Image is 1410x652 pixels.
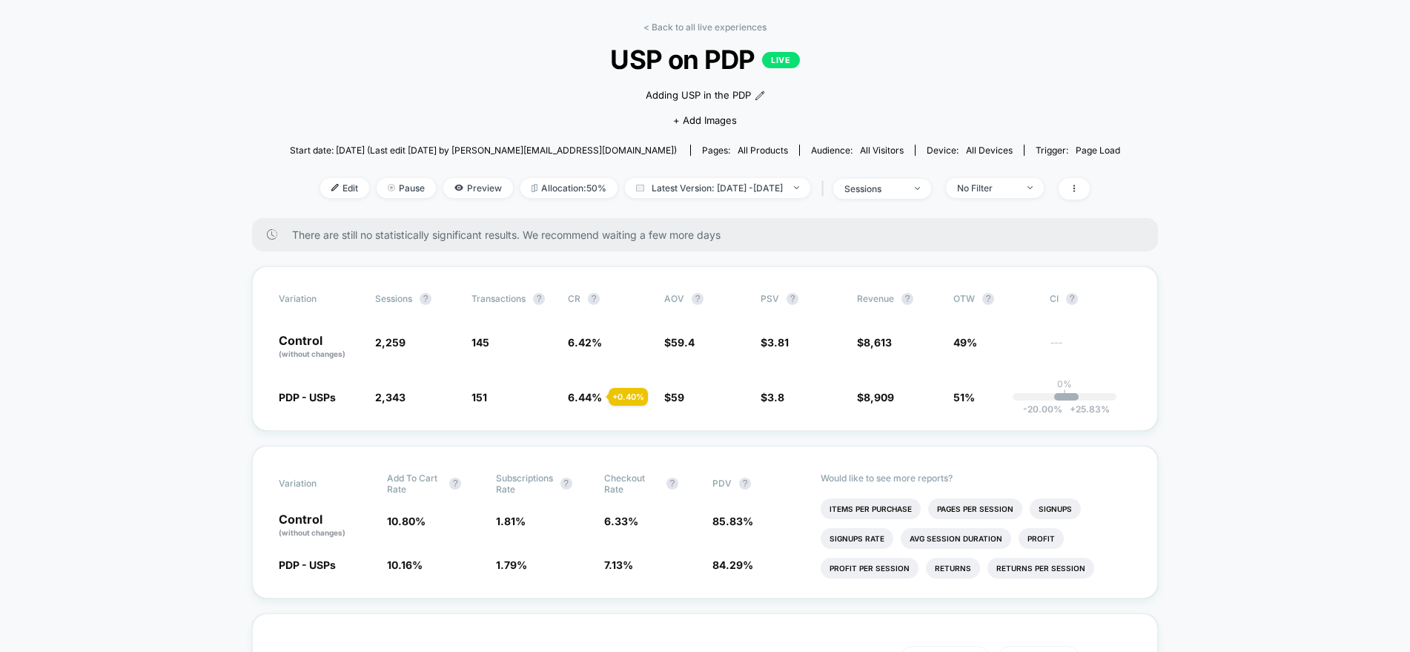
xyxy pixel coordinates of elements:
div: Audience: [811,145,904,156]
span: There are still no statistically significant results. We recommend waiting a few more days [292,228,1128,241]
span: 8,613 [864,336,892,349]
span: Device: [915,145,1024,156]
span: $ [761,336,789,349]
span: 3.8 [767,391,784,404]
span: $ [664,336,695,349]
span: Variation [279,472,360,495]
span: 84.29 % [712,559,753,571]
span: $ [761,391,784,404]
span: + [1070,404,1076,415]
span: Preview [443,178,513,198]
span: $ [857,391,894,404]
span: 151 [471,391,487,404]
span: Edit [320,178,369,198]
span: Checkout Rate [604,472,659,495]
div: No Filter [957,182,1016,194]
button: ? [739,478,751,490]
li: Signups [1030,498,1081,519]
span: 7.13 % [604,559,633,571]
span: Revenue [857,293,894,304]
span: 25.83 % [1062,404,1110,415]
span: 59.4 [671,336,695,349]
span: Sessions [375,293,412,304]
button: ? [533,293,545,305]
span: 6.42 % [568,336,602,349]
span: Adding USP in the PDP [646,88,751,103]
span: AOV [664,293,684,304]
button: ? [560,478,572,490]
span: 1.81 % [496,515,526,527]
span: PDP - USPs [279,391,336,404]
span: PDV [712,478,732,489]
span: + Add Images [673,114,737,126]
li: Returns [926,558,980,579]
span: Transactions [471,293,526,304]
span: Page Load [1076,145,1120,156]
span: Add To Cart Rate [387,472,442,495]
button: ? [787,293,798,305]
span: Variation [279,293,360,305]
li: Items Per Purchase [821,498,921,519]
span: USP on PDP [331,44,1079,75]
div: + 0.40 % [609,388,648,406]
span: Pause [377,178,436,198]
span: CI [1050,293,1131,305]
img: end [794,186,799,189]
img: calendar [636,184,644,191]
span: 8,909 [864,391,894,404]
span: (without changes) [279,528,345,537]
span: 51% [953,391,975,404]
img: edit [331,184,339,191]
img: rebalance [532,184,537,192]
span: all products [738,145,788,156]
span: 10.16 % [387,559,423,571]
li: Profit [1019,528,1064,549]
p: LIVE [762,52,799,68]
span: 3.81 [767,336,789,349]
button: ? [420,293,431,305]
span: 10.80 % [387,515,426,527]
div: Trigger: [1036,145,1120,156]
span: 59 [671,391,684,404]
span: | [818,178,833,200]
li: Pages Per Session [928,498,1022,519]
li: Returns Per Session [987,558,1094,579]
button: ? [692,293,704,305]
span: (without changes) [279,349,345,358]
span: $ [664,391,684,404]
span: 145 [471,336,489,349]
span: PDP - USPs [279,559,336,571]
button: ? [982,293,994,305]
p: | [1063,389,1066,401]
p: Control [279,513,372,539]
span: $ [857,336,892,349]
span: 6.33 % [604,515,638,527]
span: Start date: [DATE] (Last edit [DATE] by [PERSON_NAME][EMAIL_ADDRESS][DOMAIN_NAME]) [290,145,677,156]
span: 2,259 [375,336,406,349]
img: end [915,187,920,190]
span: 2,343 [375,391,406,404]
button: ? [1066,293,1078,305]
button: ? [901,293,913,305]
span: OTW [953,293,1035,305]
li: Avg Session Duration [901,528,1011,549]
button: ? [666,478,678,490]
span: 85.83 % [712,515,753,527]
span: all devices [966,145,1013,156]
button: ? [449,478,461,490]
p: Would like to see more reports? [821,472,1131,484]
span: Allocation: 50% [520,178,618,198]
span: 49% [953,336,977,349]
p: Control [279,335,360,360]
div: sessions [844,183,904,194]
span: PSV [761,293,779,304]
button: ? [588,293,600,305]
span: -20.00 % [1023,404,1062,415]
span: CR [568,293,580,304]
span: 6.44 % [568,391,602,404]
span: 1.79 % [496,559,527,571]
span: Subscriptions Rate [496,472,553,495]
div: Pages: [702,145,788,156]
li: Signups Rate [821,528,893,549]
span: --- [1050,338,1131,360]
